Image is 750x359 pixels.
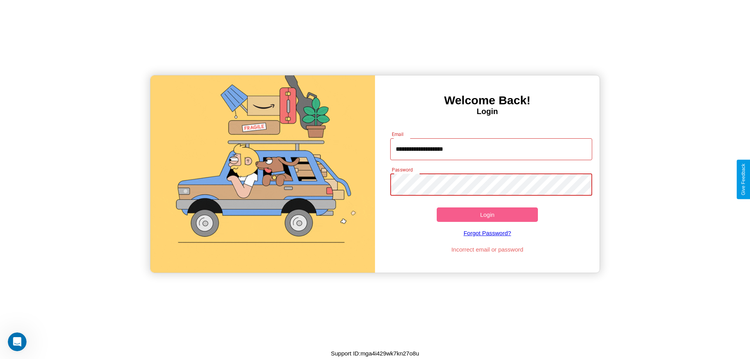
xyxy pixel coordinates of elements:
p: Support ID: mga4i429wk7kn27o8u [331,348,419,359]
h4: Login [375,107,600,116]
img: gif [150,75,375,273]
iframe: Intercom live chat [8,332,27,351]
div: Give Feedback [741,164,746,195]
h3: Welcome Back! [375,94,600,107]
a: Forgot Password? [386,222,589,244]
p: Incorrect email or password [386,244,589,255]
label: Password [392,166,412,173]
button: Login [437,207,538,222]
label: Email [392,131,404,138]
